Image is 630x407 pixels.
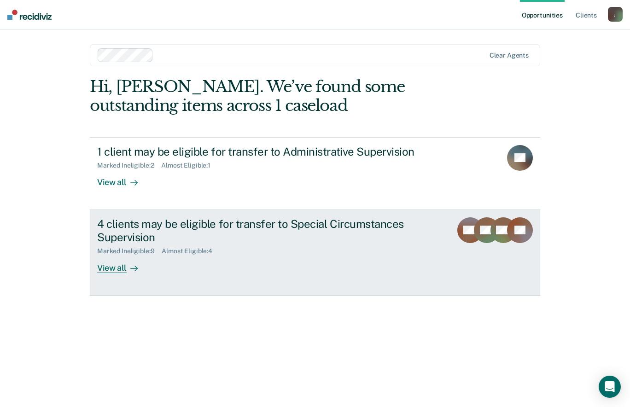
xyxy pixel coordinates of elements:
div: View all [97,169,149,187]
div: 4 clients may be eligible for transfer to Special Circumstances Supervision [97,217,420,244]
div: View all [97,255,149,273]
div: Marked Ineligible : 9 [97,247,162,255]
div: Almost Eligible : 4 [162,247,220,255]
img: Recidiviz [7,10,52,20]
div: 1 client may be eligible for transfer to Administrative Supervision [97,145,420,158]
div: Hi, [PERSON_NAME]. We’ve found some outstanding items across 1 caseload [90,77,450,115]
button: j [608,7,623,22]
a: 4 clients may be eligible for transfer to Special Circumstances SupervisionMarked Ineligible:9Alm... [90,210,540,296]
div: Open Intercom Messenger [599,376,621,398]
div: Clear agents [490,52,529,59]
div: Marked Ineligible : 2 [97,162,161,169]
div: Almost Eligible : 1 [161,162,218,169]
a: 1 client may be eligible for transfer to Administrative SupervisionMarked Ineligible:2Almost Elig... [90,137,540,210]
